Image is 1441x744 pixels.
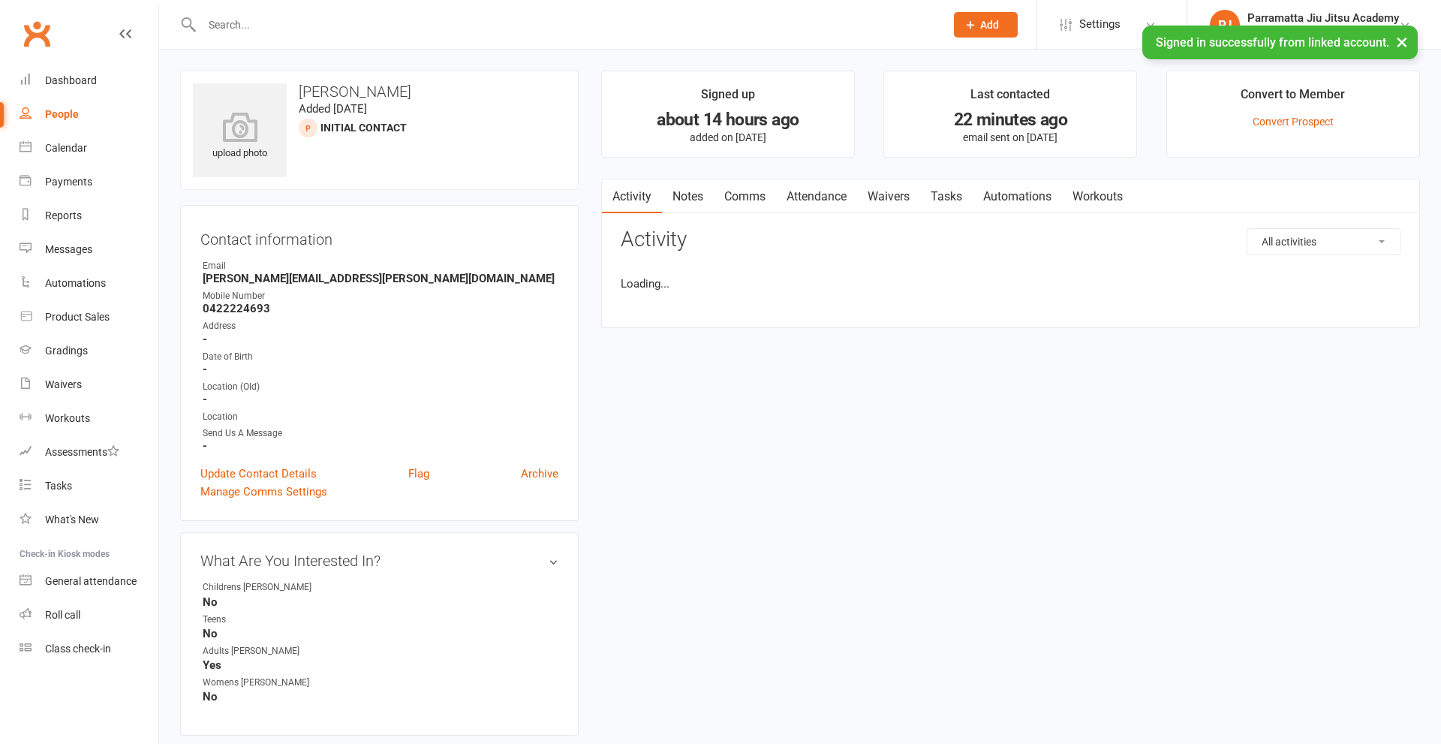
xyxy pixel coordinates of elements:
[20,469,158,503] a: Tasks
[1241,85,1345,112] div: Convert to Member
[18,15,56,53] a: Clubworx
[20,98,158,131] a: People
[1210,10,1240,40] div: PJ
[203,580,326,595] div: Childrens [PERSON_NAME]
[20,131,158,165] a: Calendar
[973,179,1062,214] a: Automations
[1156,35,1389,50] span: Signed in successfully from linked account.
[45,176,92,188] div: Payments
[203,272,558,285] strong: [PERSON_NAME][EMAIL_ADDRESS][PERSON_NAME][DOMAIN_NAME]
[20,402,158,435] a: Workouts
[203,627,558,640] strong: No
[970,85,1050,112] div: Last contacted
[898,131,1123,143] p: email sent on [DATE]
[776,179,857,214] a: Attendance
[954,12,1018,38] button: Add
[521,465,558,483] a: Archive
[45,311,110,323] div: Product Sales
[20,632,158,666] a: Class kiosk mode
[203,613,326,627] div: Teens
[621,228,1400,252] h3: Activity
[45,446,119,458] div: Assessments
[193,112,287,161] div: upload photo
[45,514,99,526] div: What's New
[203,319,558,333] div: Address
[203,393,558,406] strong: -
[20,503,158,537] a: What's New
[45,378,82,390] div: Waivers
[203,380,558,394] div: Location (Old)
[203,426,558,441] div: Send Us A Message
[701,85,755,112] div: Signed up
[20,565,158,598] a: General attendance kiosk mode
[20,267,158,300] a: Automations
[20,64,158,98] a: Dashboard
[898,112,1123,128] div: 22 minutes ago
[1062,179,1133,214] a: Workouts
[203,644,326,658] div: Adults [PERSON_NAME]
[45,108,79,120] div: People
[45,345,88,357] div: Gradings
[408,465,429,483] a: Flag
[1247,11,1399,25] div: Parramatta Jiu Jitsu Academy
[45,480,72,492] div: Tasks
[203,350,558,364] div: Date of Birth
[20,199,158,233] a: Reports
[714,179,776,214] a: Comms
[1388,26,1415,58] button: ×
[615,112,841,128] div: about 14 hours ago
[20,233,158,267] a: Messages
[193,83,566,100] h3: [PERSON_NAME]
[197,14,934,35] input: Search...
[200,483,327,501] a: Manage Comms Settings
[203,439,558,453] strong: -
[299,102,367,116] time: Added [DATE]
[20,334,158,368] a: Gradings
[45,609,80,621] div: Roll call
[45,277,106,289] div: Automations
[20,165,158,199] a: Payments
[200,553,558,569] h3: What Are You Interested In?
[203,289,558,303] div: Mobile Number
[45,412,90,424] div: Workouts
[20,368,158,402] a: Waivers
[45,243,92,255] div: Messages
[920,179,973,214] a: Tasks
[203,259,558,273] div: Email
[615,131,841,143] p: added on [DATE]
[1253,116,1334,128] a: Convert Prospect
[662,179,714,214] a: Notes
[45,643,111,655] div: Class check-in
[20,435,158,469] a: Assessments
[203,333,558,346] strong: -
[1079,8,1121,41] span: Settings
[203,302,558,315] strong: 0422224693
[203,658,558,672] strong: Yes
[621,275,1400,293] li: Loading...
[200,465,317,483] a: Update Contact Details
[45,142,87,154] div: Calendar
[857,179,920,214] a: Waivers
[320,122,407,134] span: Initial Contact
[45,575,137,587] div: General attendance
[602,179,662,214] a: Activity
[980,19,999,31] span: Add
[203,690,558,703] strong: No
[1247,25,1399,38] div: Parramatta Jiu Jitsu Academy
[203,410,558,424] div: Location
[203,676,326,690] div: Womens [PERSON_NAME]
[45,209,82,221] div: Reports
[203,363,558,376] strong: -
[20,598,158,632] a: Roll call
[20,300,158,334] a: Product Sales
[200,225,558,248] h3: Contact information
[45,74,97,86] div: Dashboard
[203,595,558,609] strong: No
